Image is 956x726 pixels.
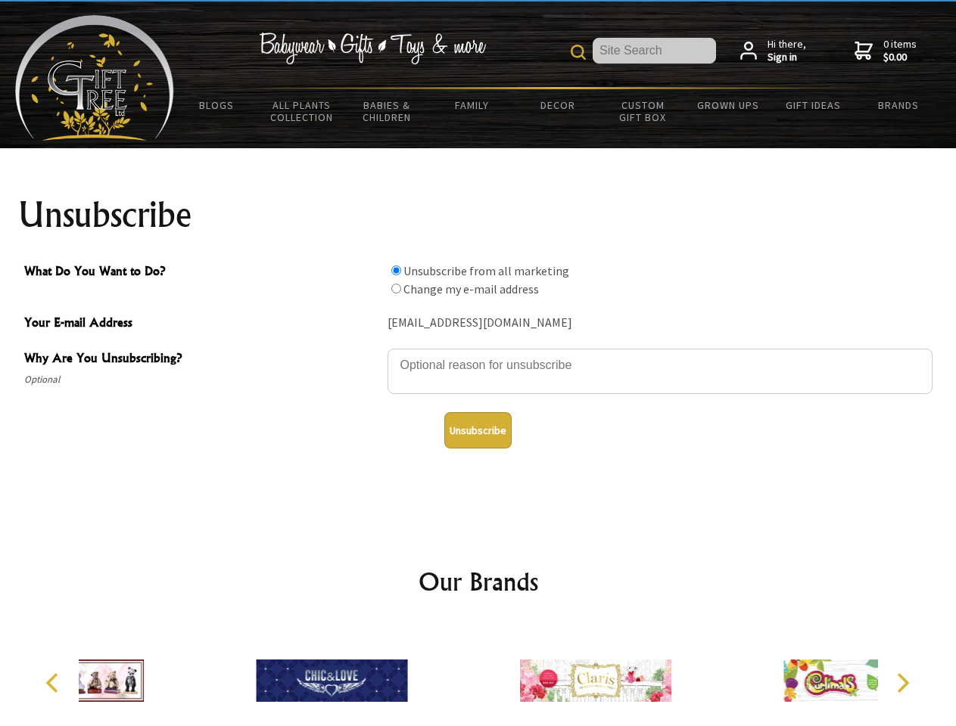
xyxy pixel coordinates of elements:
[388,312,933,335] div: [EMAIL_ADDRESS][DOMAIN_NAME]
[403,281,539,296] label: Change my e-mail address
[883,51,917,64] strong: $0.00
[391,284,401,293] input: What Do You Want to Do?
[18,197,939,233] h1: Unsubscribe
[771,89,856,121] a: Gift Ideas
[24,371,380,389] span: Optional
[30,563,926,600] h2: Our Brands
[403,263,569,278] label: Unsubscribe from all marketing
[260,89,345,133] a: All Plants Collection
[15,15,174,141] img: Babyware - Gifts - Toys and more...
[740,38,806,64] a: Hi there,Sign in
[444,412,512,448] button: Unsubscribe
[24,313,380,335] span: Your E-mail Address
[259,33,486,64] img: Babywear - Gifts - Toys & more
[174,89,260,121] a: BLOGS
[571,45,586,60] img: product search
[886,666,919,700] button: Next
[593,38,716,64] input: Site Search
[344,89,430,133] a: Babies & Children
[515,89,600,121] a: Decor
[856,89,942,121] a: Brands
[24,262,380,284] span: What Do You Want to Do?
[883,37,917,64] span: 0 items
[430,89,515,121] a: Family
[38,666,71,700] button: Previous
[768,38,806,64] span: Hi there,
[388,349,933,394] textarea: Why Are You Unsubscribing?
[24,349,380,371] span: Why Are You Unsubscribing?
[685,89,771,121] a: Grown Ups
[600,89,686,133] a: Custom Gift Box
[391,265,401,275] input: What Do You Want to Do?
[768,51,806,64] strong: Sign in
[855,38,917,64] a: 0 items$0.00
